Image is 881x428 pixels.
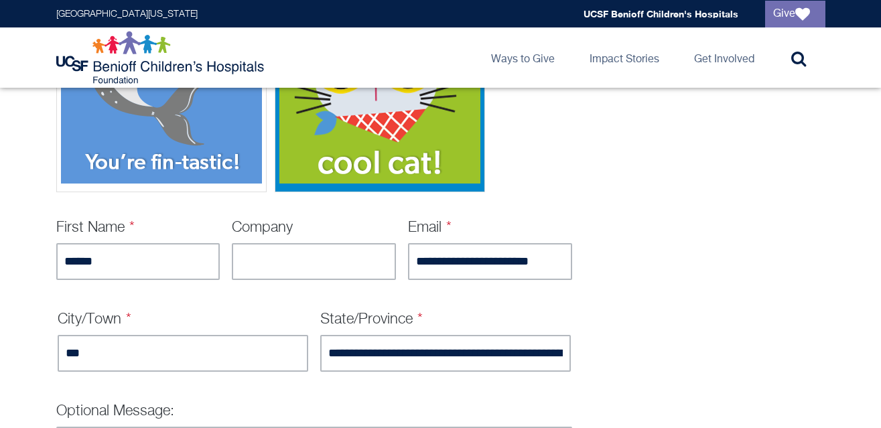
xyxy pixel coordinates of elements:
label: State/Province [320,312,423,327]
label: First Name [56,220,135,235]
label: City/Town [58,312,132,327]
a: Ways to Give [480,27,565,88]
label: Email [408,220,452,235]
a: UCSF Benioff Children's Hospitals [584,8,738,19]
label: Company [232,220,293,235]
a: Impact Stories [579,27,670,88]
label: Optional Message: [56,404,174,419]
img: Logo for UCSF Benioff Children's Hospitals Foundation [56,31,267,84]
a: Give [765,1,825,27]
a: [GEOGRAPHIC_DATA][US_STATE] [56,9,198,19]
a: Get Involved [683,27,765,88]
